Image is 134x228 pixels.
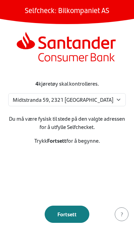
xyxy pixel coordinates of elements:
strong: Fortsett [47,137,66,144]
img: Santander Consumer Bank AS [14,30,120,66]
p: Trykk for å begynne. [8,137,126,145]
h1: Selfcheck: Bilkompaniet AS [25,6,109,15]
strong: 4 [35,79,38,87]
p: Du må være fysisk til stede på den valgte adressen for å utfylle Selfchecket. [8,115,126,131]
div: Fortsett [52,210,82,218]
button: ? [115,207,129,221]
div: kjøretøy skal kontrolleres. [8,79,126,88]
button: Fortsett [45,206,89,223]
div: ? [119,210,124,218]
